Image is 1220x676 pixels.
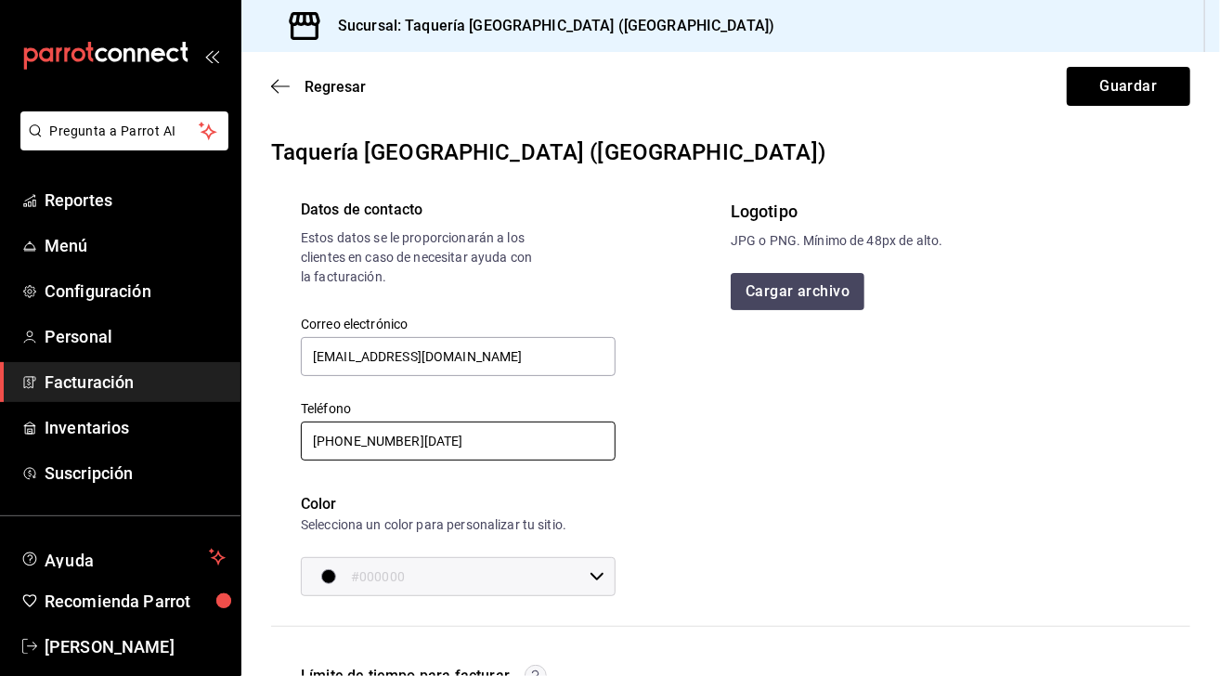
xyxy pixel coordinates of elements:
div: JPG o PNG. Mínimo de 48px de alto. [731,231,1161,251]
span: Facturación [45,370,226,395]
div: Logotipo [731,199,1161,224]
div: Datos de contacto [301,199,539,221]
button: Regresar [271,78,366,96]
span: Menú [45,233,226,258]
button: open_drawer_menu [204,48,219,63]
span: Personal [45,324,226,349]
button: Pregunta a Parrot AI [20,111,228,150]
label: Correo electrónico [301,318,616,331]
span: Recomienda Parrot [45,589,226,614]
span: Ayuda [45,546,201,568]
span: Suscripción [45,461,226,486]
a: Pregunta a Parrot AI [13,135,228,154]
button: Guardar [1067,67,1190,106]
button: Cargar archivo [731,273,864,310]
span: [PERSON_NAME] [45,634,226,659]
div: Estos datos se le proporcionarán a los clientes en caso de necesitar ayuda con la facturación. [301,228,539,287]
span: Pregunta a Parrot AI [50,122,200,141]
span: Reportes [45,188,226,213]
span: Regresar [305,78,366,96]
div: Color [301,493,616,515]
h3: Sucursal: Taquería [GEOGRAPHIC_DATA] ([GEOGRAPHIC_DATA]) [323,15,774,37]
div: Selecciona un color para personalizar tu sitio. [301,515,616,535]
div: Taquería [GEOGRAPHIC_DATA] ([GEOGRAPHIC_DATA]) [271,136,1190,169]
span: Inventarios [45,415,226,440]
label: Teléfono [301,403,616,416]
span: Configuración [45,279,226,304]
